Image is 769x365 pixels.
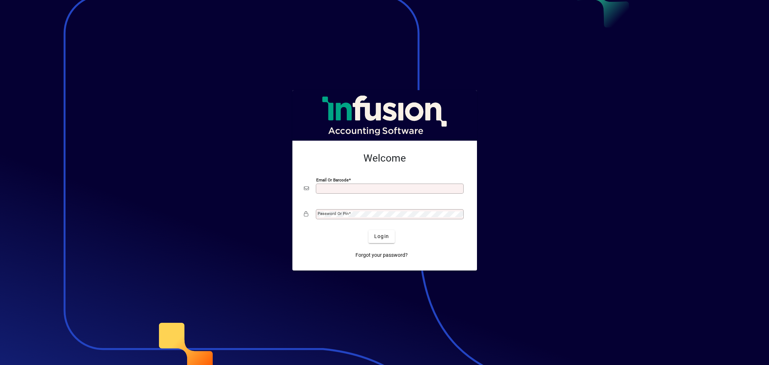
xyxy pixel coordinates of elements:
[353,249,411,262] a: Forgot your password?
[355,251,408,259] span: Forgot your password?
[368,230,395,243] button: Login
[304,152,465,164] h2: Welcome
[374,233,389,240] span: Login
[318,211,349,216] mat-label: Password or Pin
[316,177,349,182] mat-label: Email or Barcode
